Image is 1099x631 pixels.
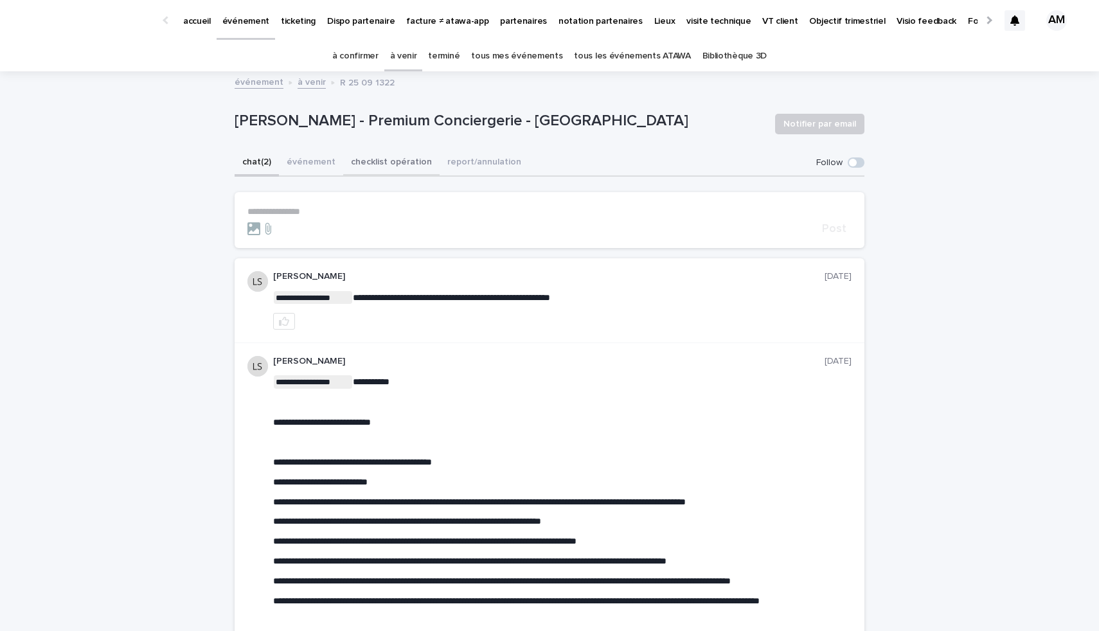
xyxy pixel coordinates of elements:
p: [PERSON_NAME] [273,356,825,367]
p: Follow [816,157,843,168]
button: checklist opération [343,150,440,177]
a: tous les événements ATAWA [574,41,690,71]
button: Post [817,223,852,235]
a: événement [235,74,283,89]
a: Bibliothèque 3D [702,41,767,71]
button: Notifier par email [775,114,864,134]
a: tous mes événements [471,41,562,71]
img: Ls34BcGeRexTGTNfXpUC [26,8,150,33]
button: événement [279,150,343,177]
div: AM [1046,10,1067,31]
span: Post [822,223,846,235]
p: [PERSON_NAME] [273,271,825,282]
button: report/annulation [440,150,529,177]
button: chat (2) [235,150,279,177]
span: Notifier par email [783,118,856,130]
p: R 25 09 1322 [340,75,395,89]
button: like this post [273,313,295,330]
p: [PERSON_NAME] - Premium Conciergerie - [GEOGRAPHIC_DATA] [235,112,765,130]
a: à venir [298,74,326,89]
a: terminé [428,41,460,71]
p: [DATE] [825,356,852,367]
a: à venir [390,41,417,71]
p: [DATE] [825,271,852,282]
a: à confirmer [332,41,379,71]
